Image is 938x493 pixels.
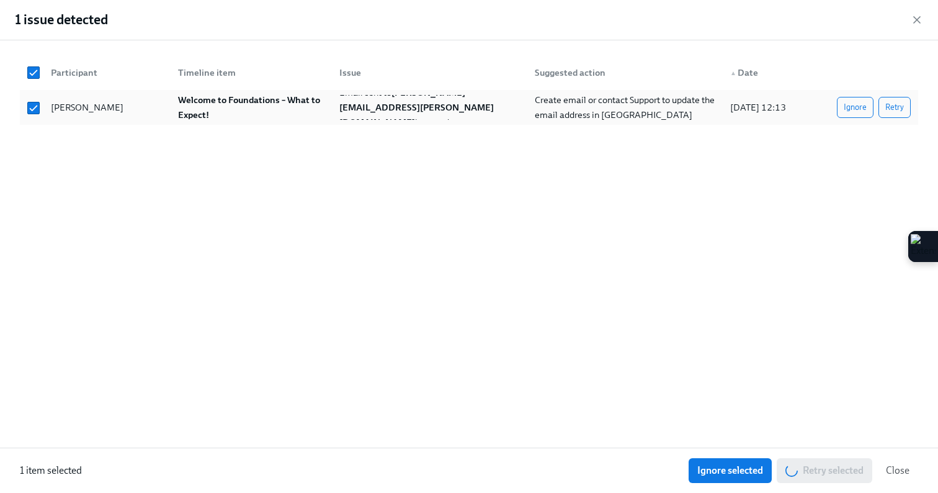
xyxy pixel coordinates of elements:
[20,464,82,477] p: 1 item selected
[720,60,816,85] div: ▲Date
[730,70,736,76] span: ▲
[20,90,918,125] div: [PERSON_NAME]Welcome to Foundations – What to Expect!Email sent to[PERSON_NAME][EMAIL_ADDRESS][PE...
[15,11,108,29] h2: 1 issue detected
[689,458,772,483] button: Ignore selected
[46,100,168,115] div: [PERSON_NAME]
[885,101,904,114] span: Retry
[725,65,816,80] div: Date
[339,87,494,128] span: Email sent to bounced
[46,65,168,80] div: Participant
[530,65,720,80] div: Suggested action
[886,464,909,477] span: Close
[334,65,525,80] div: Issue
[837,97,873,118] button: Ignore
[535,94,717,120] span: Create email or contact Support to update the email address in [GEOGRAPHIC_DATA]
[329,60,525,85] div: Issue
[878,97,911,118] button: Retry
[877,458,918,483] button: Close
[339,87,494,128] strong: [PERSON_NAME][EMAIL_ADDRESS][PERSON_NAME][DOMAIN_NAME]
[525,60,720,85] div: Suggested action
[168,60,329,85] div: Timeline item
[725,100,816,115] div: [DATE] 12:13
[844,101,867,114] span: Ignore
[41,60,168,85] div: Participant
[911,234,936,259] img: Extension Icon
[173,65,329,80] div: Timeline item
[697,464,763,477] span: Ignore selected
